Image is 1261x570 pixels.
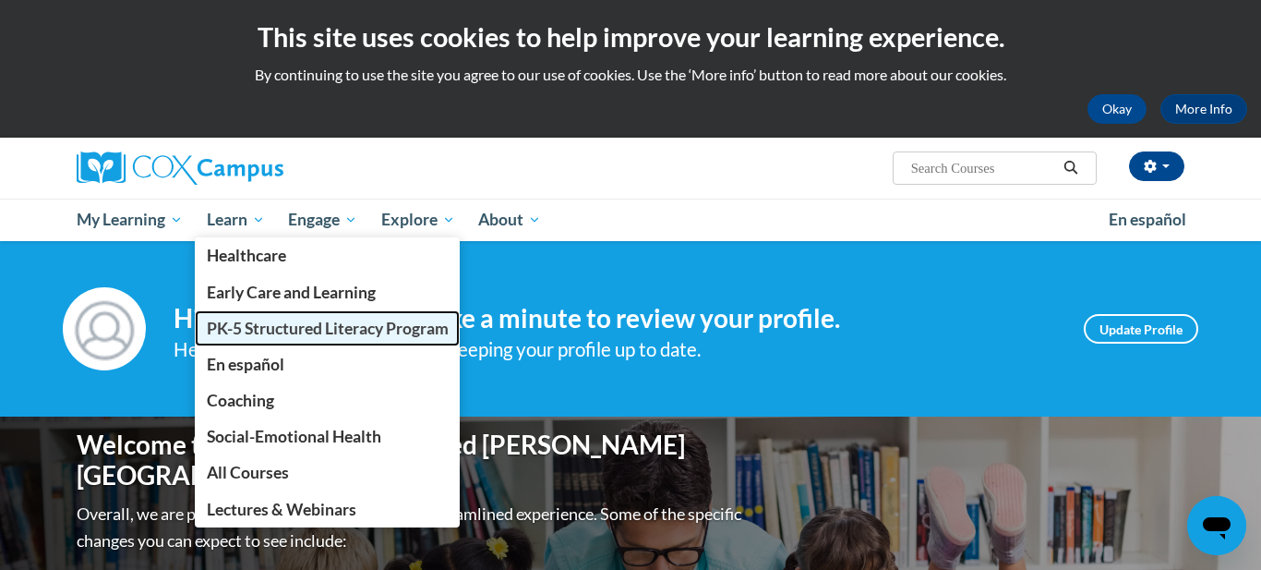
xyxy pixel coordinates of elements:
[77,209,183,231] span: My Learning
[195,418,461,455] a: Social-Emotional Health
[207,209,265,231] span: Learn
[1187,496,1246,555] iframe: Button to launch messaging window
[1109,210,1186,229] span: En español
[77,152,283,185] img: Cox Campus
[49,199,1212,241] div: Main menu
[288,209,357,231] span: Engage
[195,491,461,528] a: Lectures & Webinars
[207,283,376,302] span: Early Care and Learning
[195,274,461,310] a: Early Care and Learning
[369,199,467,241] a: Explore
[909,157,1057,179] input: Search Courses
[77,430,746,491] h1: Welcome to the new and improved [PERSON_NAME][GEOGRAPHIC_DATA]
[207,355,284,374] span: En español
[1160,94,1247,124] a: More Info
[207,319,449,338] span: PK-5 Structured Literacy Program
[467,199,554,241] a: About
[1057,157,1085,179] button: Search
[77,501,746,554] p: Overall, we are proud to provide you with a more streamlined experience. Some of the specific cha...
[195,199,277,241] a: Learn
[195,346,461,382] a: En español
[207,500,356,519] span: Lectures & Webinars
[195,382,461,418] a: Coaching
[207,391,274,410] span: Coaching
[207,427,381,446] span: Social-Emotional Health
[14,18,1247,55] h2: This site uses cookies to help improve your learning experience.
[14,65,1247,85] p: By continuing to use the site you agree to our use of cookies. Use the ‘More info’ button to read...
[207,463,289,482] span: All Courses
[207,246,286,265] span: Healthcare
[174,303,1056,334] h4: Hi [PERSON_NAME]! Take a minute to review your profile.
[1087,94,1147,124] button: Okay
[1084,314,1198,344] a: Update Profile
[478,209,541,231] span: About
[65,199,195,241] a: My Learning
[174,334,1056,365] div: Help improve your experience by keeping your profile up to date.
[195,237,461,273] a: Healthcare
[276,199,369,241] a: Engage
[1097,200,1198,239] a: En español
[77,152,427,185] a: Cox Campus
[381,209,455,231] span: Explore
[195,310,461,346] a: PK-5 Structured Literacy Program
[195,455,461,491] a: All Courses
[63,287,146,370] img: Profile Image
[1129,152,1184,181] button: Account Settings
